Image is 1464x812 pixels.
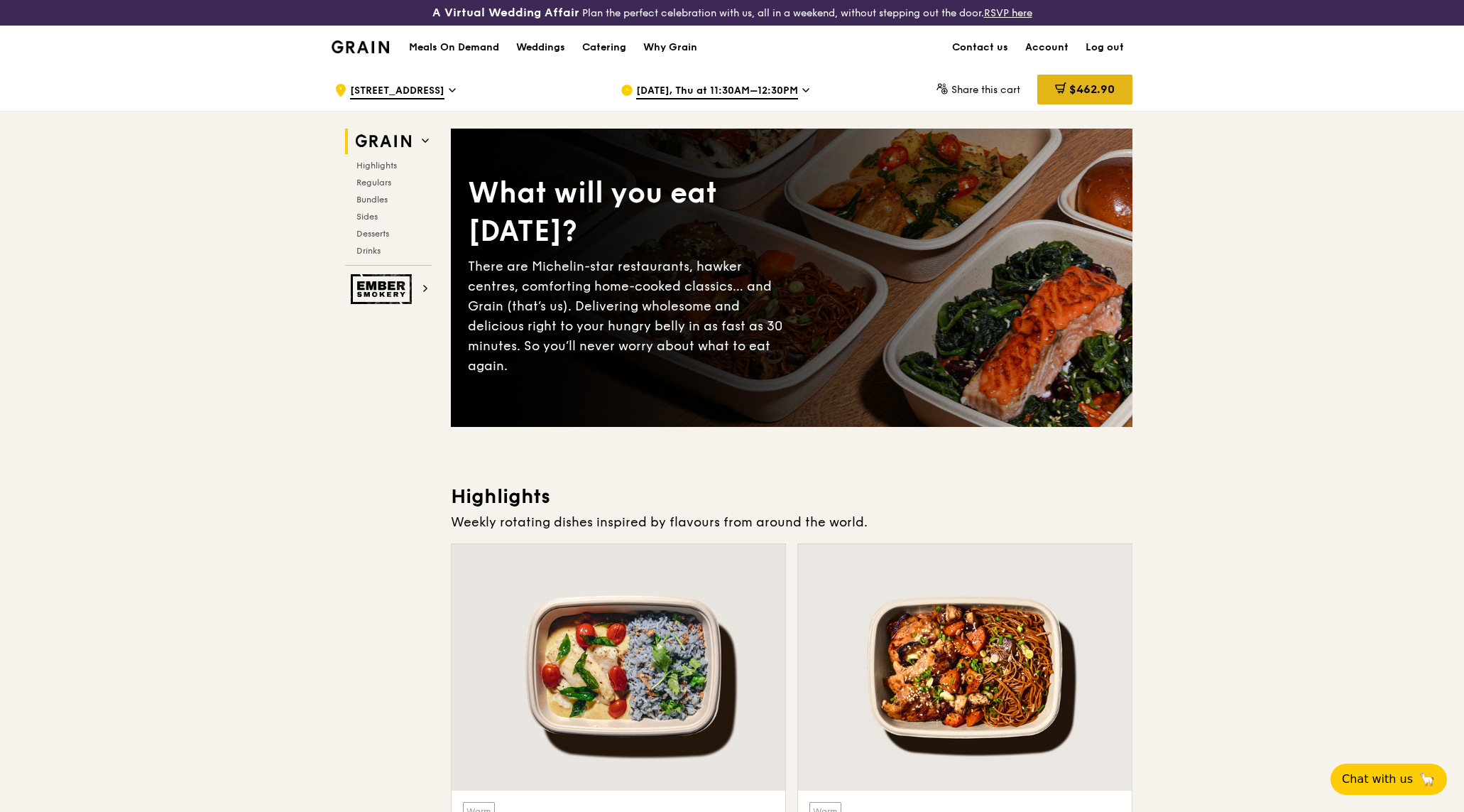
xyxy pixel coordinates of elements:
a: Account [1017,26,1077,69]
div: What will you eat [DATE]? [468,174,792,251]
a: Contact us [944,26,1017,69]
span: Drinks [356,246,381,256]
span: Desserts [356,229,389,239]
div: Why Grain [643,26,697,69]
h3: A Virtual Wedding Affair [432,6,579,20]
a: Catering [574,26,635,69]
div: Weddings [516,26,565,69]
a: Weddings [508,26,574,69]
a: Log out [1077,26,1132,69]
a: GrainGrain [332,25,389,67]
a: RSVP here [984,7,1032,19]
img: Grain [332,40,389,53]
a: Why Grain [635,26,706,69]
div: Plan the perfect celebration with us, all in a weekend, without stepping out the door. [323,6,1141,20]
img: Ember Smokery web logo [351,274,416,304]
button: Chat with us🦙 [1331,764,1447,795]
img: Grain web logo [351,129,416,154]
span: [DATE], Thu at 11:30AM–12:30PM [636,84,798,99]
span: [STREET_ADDRESS] [350,84,444,99]
span: Highlights [356,161,397,170]
span: Chat with us [1342,771,1413,788]
span: Regulars [356,178,391,188]
span: Sides [356,212,378,222]
div: Weekly rotating dishes inspired by flavours from around the world. [451,512,1132,532]
h1: Meals On Demand [409,40,499,55]
div: Catering [582,26,626,69]
span: 🦙 [1419,771,1436,788]
span: Bundles [356,195,388,205]
div: There are Michelin-star restaurants, hawker centres, comforting home-cooked classics… and Grain (... [468,256,792,376]
h3: Highlights [451,484,1132,509]
span: $462.90 [1069,82,1115,96]
span: Share this cart [951,84,1020,96]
